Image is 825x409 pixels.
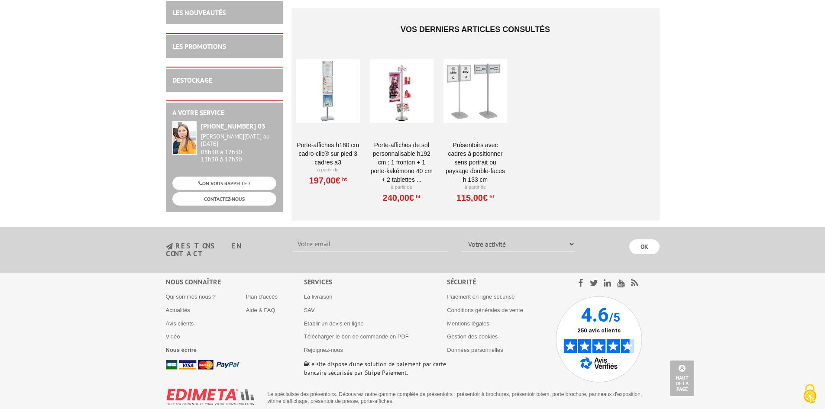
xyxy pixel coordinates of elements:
a: Gestion des cookies [447,333,498,340]
a: Données personnelles [447,347,503,353]
a: Présentoirs avec cadres à positionner sens portrait ou paysage double-faces H 133 cm [443,141,507,184]
p: À partir de [296,167,360,174]
sup: HT [414,193,421,200]
a: Mentions légales [447,320,489,327]
div: Sécurité [447,277,556,287]
a: La livraison [304,293,333,300]
a: Porte-affiches H180 cm Cadro-Clic® sur pied 3 cadres A3 [296,141,360,167]
a: CONTACTEZ-NOUS [172,192,276,206]
a: ON VOUS RAPPELLE ? [172,177,276,190]
p: À partir de [370,184,434,191]
a: 197,00€HT [309,178,346,183]
a: Etablir un devis en ligne [304,320,364,327]
strong: [PHONE_NUMBER] 03 [201,122,265,130]
sup: HT [488,193,494,200]
img: Avis Vérifiés - 4.6 sur 5 - 250 avis clients [556,296,642,383]
img: Cookies (fenêtre modale) [799,383,821,405]
a: LES PROMOTIONS [172,42,226,51]
a: Actualités [166,307,190,313]
button: Cookies (fenêtre modale) [795,380,825,409]
div: Nous connaître [166,277,304,287]
div: [PERSON_NAME][DATE] au [DATE] [201,133,276,148]
a: SAV [304,307,315,313]
a: Rejoignez-nous [304,347,343,353]
a: 115,00€HT [456,195,494,200]
sup: HT [340,176,347,182]
a: 240,00€HT [383,195,421,200]
a: DESTOCKAGE [172,76,212,84]
span: Vos derniers articles consultés [401,25,550,34]
a: Télécharger le bon de commande en PDF [304,333,409,340]
p: Ce site dispose d’une solution de paiement par carte bancaire sécurisée par Stripe Paiement. [304,360,447,377]
div: Services [304,277,447,287]
a: Porte-affiches de sol personnalisable H192 cm : 1 fronton + 1 porte-kakémono 40 cm + 2 tablettes ... [370,141,434,184]
p: À partir de [443,184,507,191]
a: Vidéo [166,333,180,340]
div: 08h30 à 12h30 13h30 à 17h30 [201,133,276,163]
a: Aide & FAQ [246,307,275,313]
a: LES NOUVEAUTÉS [172,8,226,17]
p: Le spécialiste des présentoirs. Découvrez notre gamme complète de présentoirs : présentoir à broc... [268,391,653,405]
a: Avis clients [166,320,194,327]
a: Conditions générales de vente [447,307,523,313]
h3: restons en contact [166,242,280,258]
a: Qui sommes nous ? [166,293,216,300]
img: widget-service.jpg [172,121,197,155]
h2: A votre service [172,109,276,117]
input: Votre email [292,237,448,251]
input: OK [629,239,660,254]
a: Haut de la page [670,361,694,396]
a: Plan d'accès [246,293,278,300]
a: Paiement en ligne sécurisé [447,293,514,300]
img: newsletter.jpg [166,243,173,250]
